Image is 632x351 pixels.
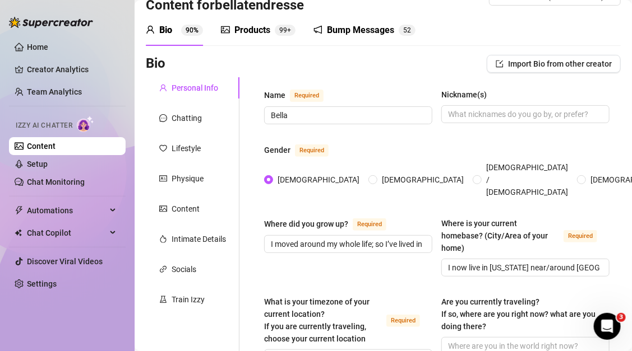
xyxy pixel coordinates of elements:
a: Chat Monitoring [27,177,85,186]
span: Chat Copilot [27,224,107,242]
div: Products [234,24,270,37]
span: Required [295,144,329,157]
span: What is your timezone of your current location? If you are currently traveling, choose your curre... [264,297,370,343]
div: Where did you grow up? [264,218,348,230]
img: logo-BBDzfeDw.svg [9,17,93,28]
div: Gender [264,144,290,156]
sup: 90% [181,25,203,36]
span: message [159,114,167,122]
a: Content [27,142,56,151]
span: Required [564,230,597,242]
div: Bump Messages [327,24,394,37]
label: Name [264,88,336,102]
sup: 100 [275,25,296,36]
span: thunderbolt [15,206,24,215]
button: Import Bio from other creator [487,55,621,73]
span: 2 [407,26,411,34]
span: link [159,265,167,273]
div: Intimate Details [172,233,226,245]
div: Personal Info [172,82,218,94]
span: import [496,60,504,68]
label: Where did you grow up? [264,217,399,231]
span: idcard [159,175,167,182]
span: Required [290,90,324,102]
input: Nickname(s) [448,108,601,120]
span: experiment [159,296,167,303]
div: Lifestyle [172,142,201,155]
span: picture [159,205,167,213]
span: [DEMOGRAPHIC_DATA] [273,174,364,186]
div: Chatting [172,112,202,124]
a: Discover Viral Videos [27,257,103,266]
span: user [159,84,167,92]
span: 5 [403,26,407,34]
a: Team Analytics [27,87,82,96]
div: Name [264,89,285,101]
span: notification [313,25,322,34]
div: Socials [172,263,196,275]
div: Content [172,203,200,215]
div: Where is your current homebase? (City/Area of your home) [441,217,559,254]
input: Name [271,109,423,121]
a: Settings [27,279,57,288]
span: Are you currently traveling? If so, where are you right now? what are you doing there? [441,297,596,331]
input: Where is your current homebase? (City/Area of your home) [448,261,601,274]
span: 3 [617,313,626,322]
div: Nickname(s) [441,88,487,101]
span: Required [353,218,386,231]
h3: Bio [146,55,165,73]
div: Train Izzy [172,293,205,306]
span: user [146,25,155,34]
a: Creator Analytics [27,60,117,78]
a: Home [27,43,48,52]
span: [DEMOGRAPHIC_DATA] / [DEMOGRAPHIC_DATA] [482,161,573,198]
iframe: Intercom live chat [594,313,621,340]
label: Gender [264,143,341,157]
div: Physique [172,172,204,185]
span: Required [386,315,420,327]
a: Setup [27,160,48,169]
span: Automations [27,202,107,219]
sup: 52 [399,25,416,36]
div: Bio [159,24,172,37]
label: Where is your current homebase? (City/Area of your home) [441,217,610,254]
span: fire [159,235,167,243]
span: picture [221,25,230,34]
span: Izzy AI Chatter [16,120,72,131]
img: Chat Copilot [15,229,22,237]
input: Where did you grow up? [271,238,423,250]
span: heart [159,144,167,152]
img: AI Chatter [77,116,94,132]
span: [DEMOGRAPHIC_DATA] [377,174,468,186]
label: Nickname(s) [441,88,495,101]
span: Import Bio from other creator [508,59,612,68]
